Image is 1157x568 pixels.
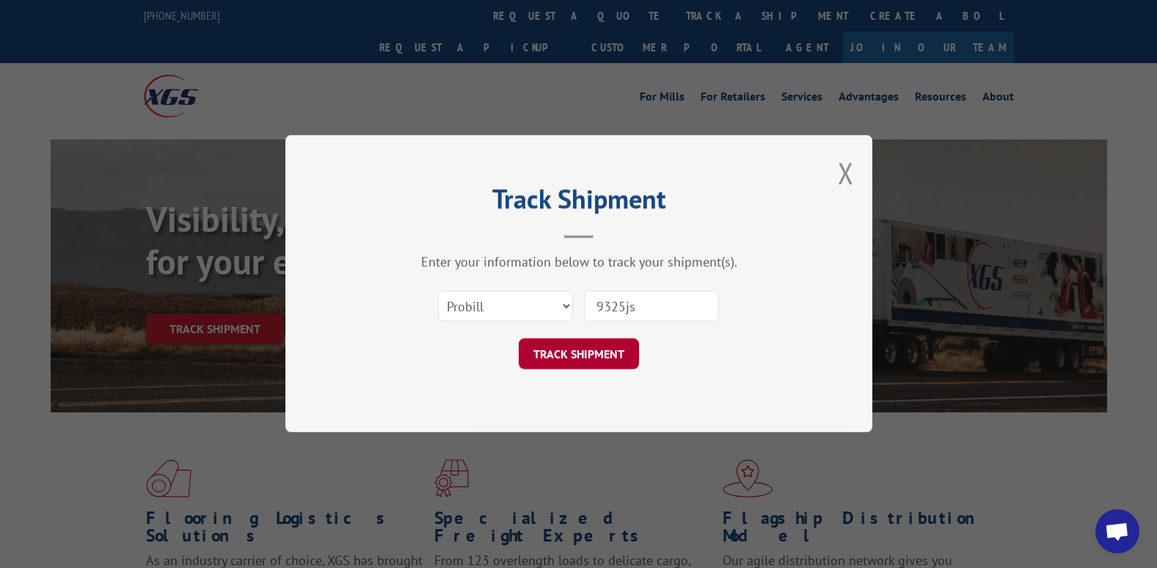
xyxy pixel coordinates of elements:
[584,291,719,322] input: Number(s)
[838,153,854,192] button: Close modal
[359,254,799,271] div: Enter your information below to track your shipment(s).
[359,189,799,216] h2: Track Shipment
[519,339,639,370] button: TRACK SHIPMENT
[1095,509,1139,553] div: Open chat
